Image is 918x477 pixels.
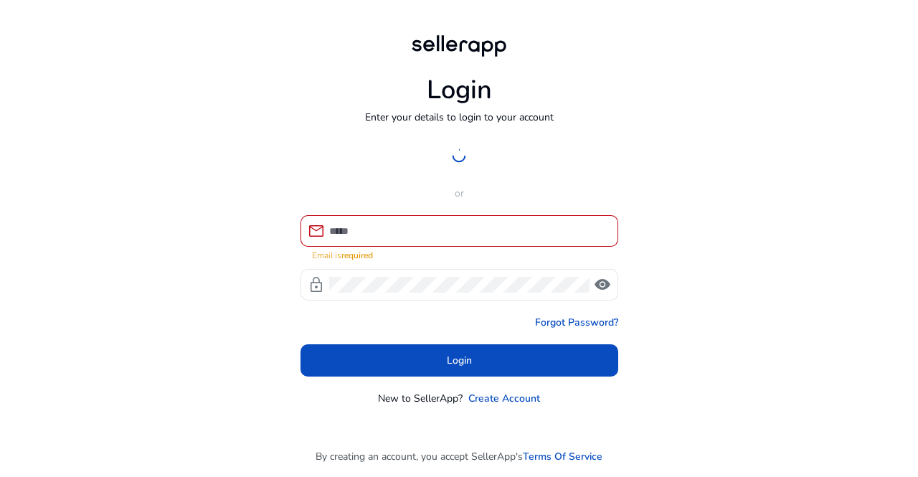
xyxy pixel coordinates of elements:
strong: required [341,250,373,261]
p: or [301,186,618,201]
span: visibility [594,276,611,293]
p: New to SellerApp? [378,391,463,406]
p: Enter your details to login to your account [365,110,554,125]
button: Login [301,344,618,377]
mat-error: Email is [312,247,607,262]
a: Create Account [468,391,540,406]
span: lock [308,276,325,293]
a: Terms Of Service [523,449,602,464]
span: Login [447,353,472,368]
span: mail [308,222,325,240]
h1: Login [427,75,492,105]
a: Forgot Password? [535,315,618,330]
